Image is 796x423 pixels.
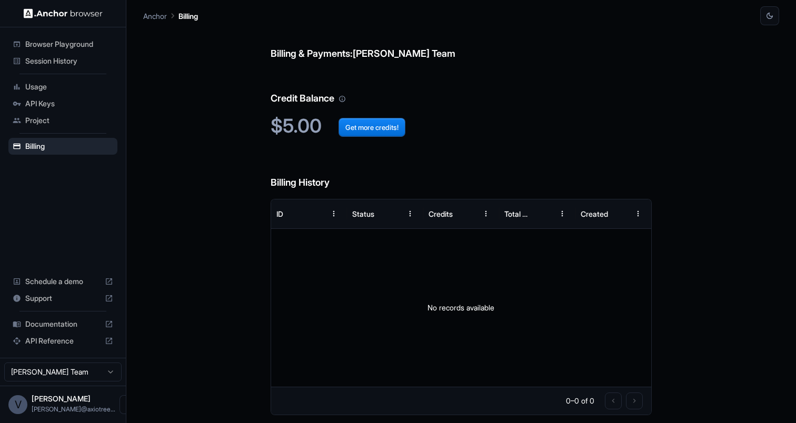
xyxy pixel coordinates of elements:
[610,204,629,223] button: Sort
[8,316,117,333] div: Documentation
[25,39,113,49] span: Browser Playground
[32,405,115,413] span: vipin@axiotree.com
[401,204,420,223] button: Menu
[534,204,553,223] button: Sort
[25,115,113,126] span: Project
[271,229,652,387] div: No records available
[553,204,572,223] button: Menu
[25,319,101,329] span: Documentation
[8,95,117,112] div: API Keys
[25,82,113,92] span: Usage
[178,11,198,22] p: Billing
[32,394,91,403] span: Vipin Tanna
[276,209,283,218] div: ID
[8,290,117,307] div: Support
[271,115,652,137] h2: $5.00
[8,138,117,155] div: Billing
[8,273,117,290] div: Schedule a demo
[271,154,652,190] h6: Billing History
[8,36,117,53] div: Browser Playground
[324,204,343,223] button: Menu
[25,293,101,304] span: Support
[8,53,117,69] div: Session History
[429,209,453,218] div: Credits
[25,336,101,346] span: API Reference
[352,209,374,218] div: Status
[271,70,652,106] h6: Credit Balance
[8,112,117,129] div: Project
[25,141,113,152] span: Billing
[305,204,324,223] button: Sort
[8,395,27,414] div: V
[566,396,594,406] p: 0–0 of 0
[8,333,117,349] div: API Reference
[629,204,648,223] button: Menu
[8,78,117,95] div: Usage
[143,10,198,22] nav: breadcrumb
[143,11,167,22] p: Anchor
[382,204,401,223] button: Sort
[24,8,103,18] img: Anchor Logo
[25,276,101,287] span: Schedule a demo
[339,95,346,103] svg: Your credit balance will be consumed as you use the API. Visit the usage page to view a breakdown...
[581,209,608,218] div: Created
[457,204,476,223] button: Sort
[120,395,138,414] button: Open menu
[504,209,533,218] div: Total Cost
[476,204,495,223] button: Menu
[271,25,652,62] h6: Billing & Payments: [PERSON_NAME] Team
[25,98,113,109] span: API Keys
[25,56,113,66] span: Session History
[339,118,405,137] button: Get more credits!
